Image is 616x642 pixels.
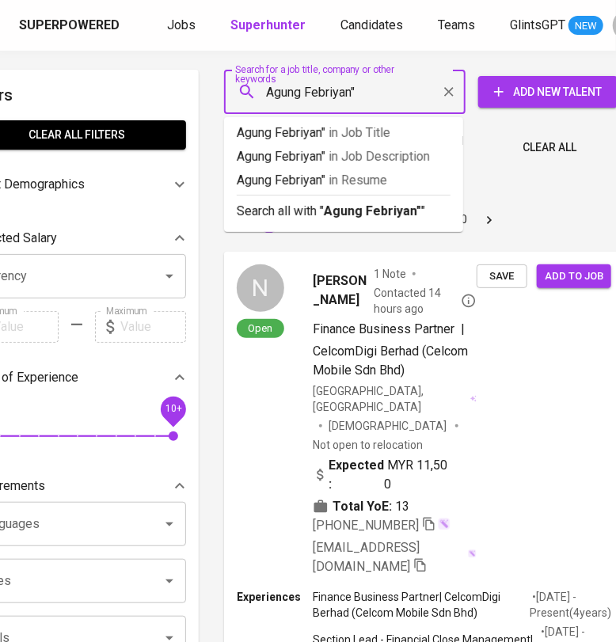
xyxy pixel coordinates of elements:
[120,311,186,343] input: Value
[237,147,451,166] p: Agung Febriyan"
[568,18,603,34] span: NEW
[167,17,196,32] span: Jobs
[165,403,181,414] span: 10+
[237,264,284,312] div: N
[329,125,390,140] span: in Job Title
[158,513,181,535] button: Open
[158,570,181,592] button: Open
[19,17,120,35] div: Superpowered
[313,344,468,378] span: CelcomDigi Berhad (Celcom Mobile Sdn Bhd)
[324,203,421,218] b: Agung Febriyan"
[374,285,477,317] span: Contacted 14 hours ago
[438,16,478,36] a: Teams
[313,456,451,494] div: MYR 11,500
[237,589,313,605] p: Experiences
[491,82,605,102] span: Add New Talent
[167,16,199,36] a: Jobs
[510,17,565,32] span: GlintsGPT
[329,173,387,188] span: in Resume
[329,456,384,494] b: Expected:
[333,497,392,516] b: Total YoE:
[329,149,430,164] span: in Job Description
[545,268,603,286] span: Add to job
[242,321,279,335] span: Open
[510,16,603,36] a: GlintsGPT NEW
[477,264,527,289] button: Save
[340,17,403,32] span: Candidates
[438,518,451,530] img: magic_wand.svg
[438,17,475,32] span: Teams
[340,16,406,36] a: Candidates
[537,264,611,289] button: Add to job
[374,266,406,282] span: 1 Note
[313,540,420,574] span: [EMAIL_ADDRESS][DOMAIN_NAME]
[461,320,465,339] span: |
[237,202,451,221] p: Search all with " "
[313,437,423,453] p: Not open to relocation
[438,81,460,103] button: Clear
[230,17,306,32] b: Superhunter
[516,133,583,162] button: Clear All
[158,265,181,287] button: Open
[313,383,477,415] div: [GEOGRAPHIC_DATA], [GEOGRAPHIC_DATA]
[19,17,123,35] a: Superpowered
[395,497,409,516] span: 13
[313,518,419,533] span: [PHONE_NUMBER]
[313,589,530,621] p: Finance Business Partner | CelcomDigi Berhad (Celcom Mobile Sdn Bhd)
[477,207,502,233] button: Go to next page
[237,171,451,190] p: Agung Febriyan"
[530,589,611,621] p: • [DATE] - Present ( 4 years )
[230,16,309,36] a: Superhunter
[329,418,449,434] span: [DEMOGRAPHIC_DATA]
[313,272,367,310] span: [PERSON_NAME]
[523,138,576,158] span: Clear All
[237,123,451,142] p: Agung Febriyan"
[468,549,477,558] img: magic_wand.svg
[485,268,519,286] span: Save
[313,321,454,336] span: Finance Business Partner
[461,293,477,309] svg: By Malaysia recruiter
